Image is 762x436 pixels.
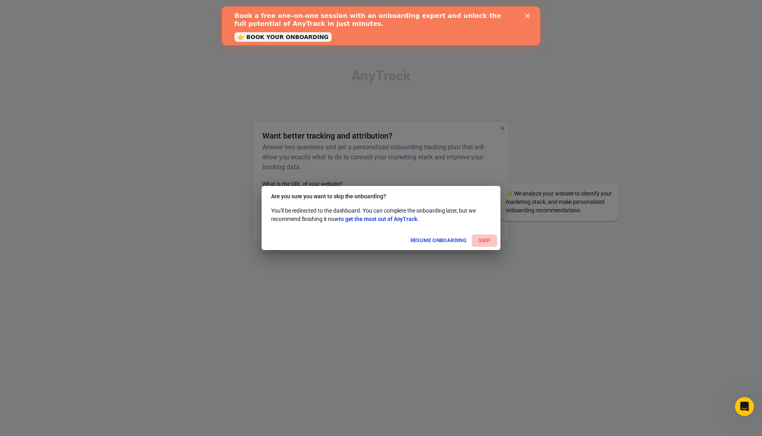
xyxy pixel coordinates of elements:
iframe: Intercom live chat banner [222,6,540,45]
button: Resume onboarding [408,235,469,247]
span: to get the most out of AnyTrack [339,216,417,222]
div: Close [303,7,311,12]
h2: Are you sure you want to skip the onboarding? [262,186,500,207]
p: You'll be redirected to the dashboard. You can complete the onboarding later, but we recommend fi... [271,207,491,223]
iframe: Intercom live chat [735,397,754,416]
button: Skip [472,235,497,247]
